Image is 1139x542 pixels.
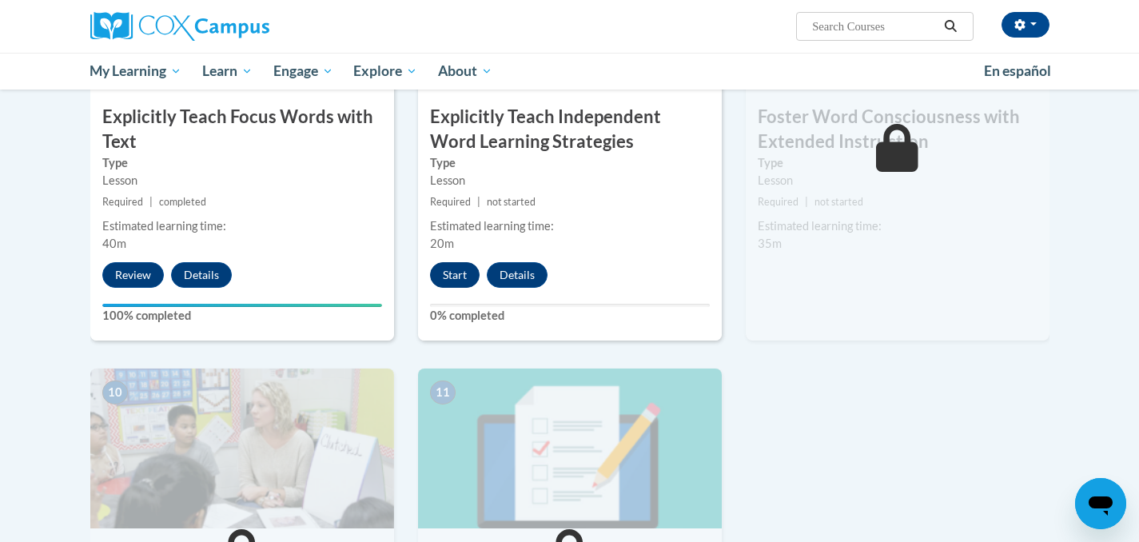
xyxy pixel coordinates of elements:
span: 11 [430,381,456,405]
span: My Learning [90,62,181,81]
span: 20m [430,237,454,250]
a: My Learning [80,53,193,90]
span: Required [430,196,471,208]
span: not started [487,196,536,208]
img: Course Image [90,369,394,528]
span: Required [758,196,798,208]
span: completed [159,196,206,208]
button: Details [171,262,232,288]
a: Explore [343,53,428,90]
div: Estimated learning time: [430,217,710,235]
a: En español [974,54,1061,88]
img: Course Image [418,369,722,528]
label: Type [430,154,710,172]
div: Main menu [66,53,1073,90]
span: 40m [102,237,126,250]
span: | [149,196,153,208]
img: Cox Campus [90,12,269,41]
div: Estimated learning time: [102,217,382,235]
a: Learn [192,53,263,90]
h3: Foster Word Consciousness with Extended Instruction [746,105,1049,154]
a: Cox Campus [90,12,394,41]
span: About [438,62,492,81]
span: Explore [353,62,417,81]
iframe: Button to launch messaging window [1075,478,1126,529]
span: 10 [102,381,128,405]
button: Account Settings [1002,12,1049,38]
button: Start [430,262,480,288]
label: Type [102,154,382,172]
div: Estimated learning time: [758,217,1037,235]
span: Required [102,196,143,208]
a: About [428,53,503,90]
span: | [477,196,480,208]
a: Engage [263,53,344,90]
span: Learn [202,62,253,81]
div: Lesson [430,172,710,189]
div: Lesson [102,172,382,189]
button: Details [487,262,548,288]
span: not started [814,196,863,208]
span: En español [984,62,1051,79]
input: Search Courses [810,17,938,36]
button: Review [102,262,164,288]
h3: Explicitly Teach Independent Word Learning Strategies [418,105,722,154]
button: Search [938,17,962,36]
span: | [805,196,808,208]
label: Type [758,154,1037,172]
span: Engage [273,62,333,81]
label: 100% completed [102,307,382,325]
div: Your progress [102,304,382,307]
h3: Explicitly Teach Focus Words with Text [90,105,394,154]
div: Lesson [758,172,1037,189]
label: 0% completed [430,307,710,325]
span: 35m [758,237,782,250]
